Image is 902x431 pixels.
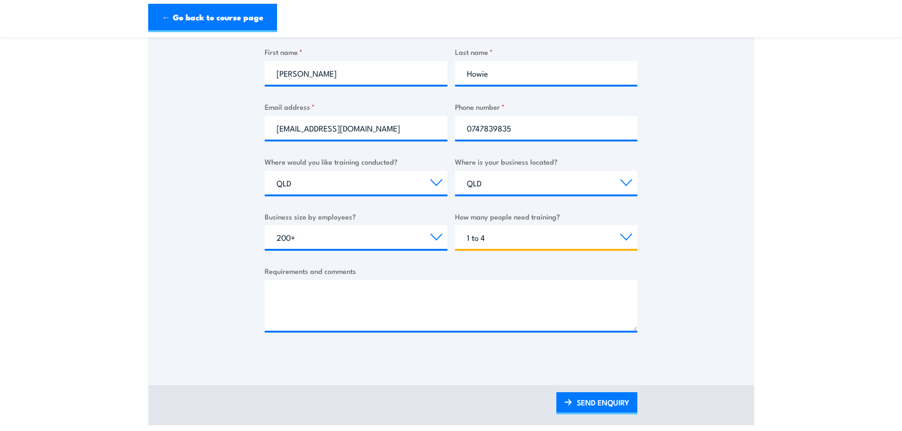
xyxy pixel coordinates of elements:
[265,156,447,167] label: Where would you like training conducted?
[455,46,638,57] label: Last name
[148,4,277,32] a: ← Go back to course page
[265,46,447,57] label: First name
[265,101,447,112] label: Email address
[265,211,447,222] label: Business size by employees?
[265,265,637,276] label: Requirements and comments
[455,156,638,167] label: Where is your business located?
[556,392,637,414] a: SEND ENQUIRY
[455,101,638,112] label: Phone number
[455,211,638,222] label: How many people need training?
